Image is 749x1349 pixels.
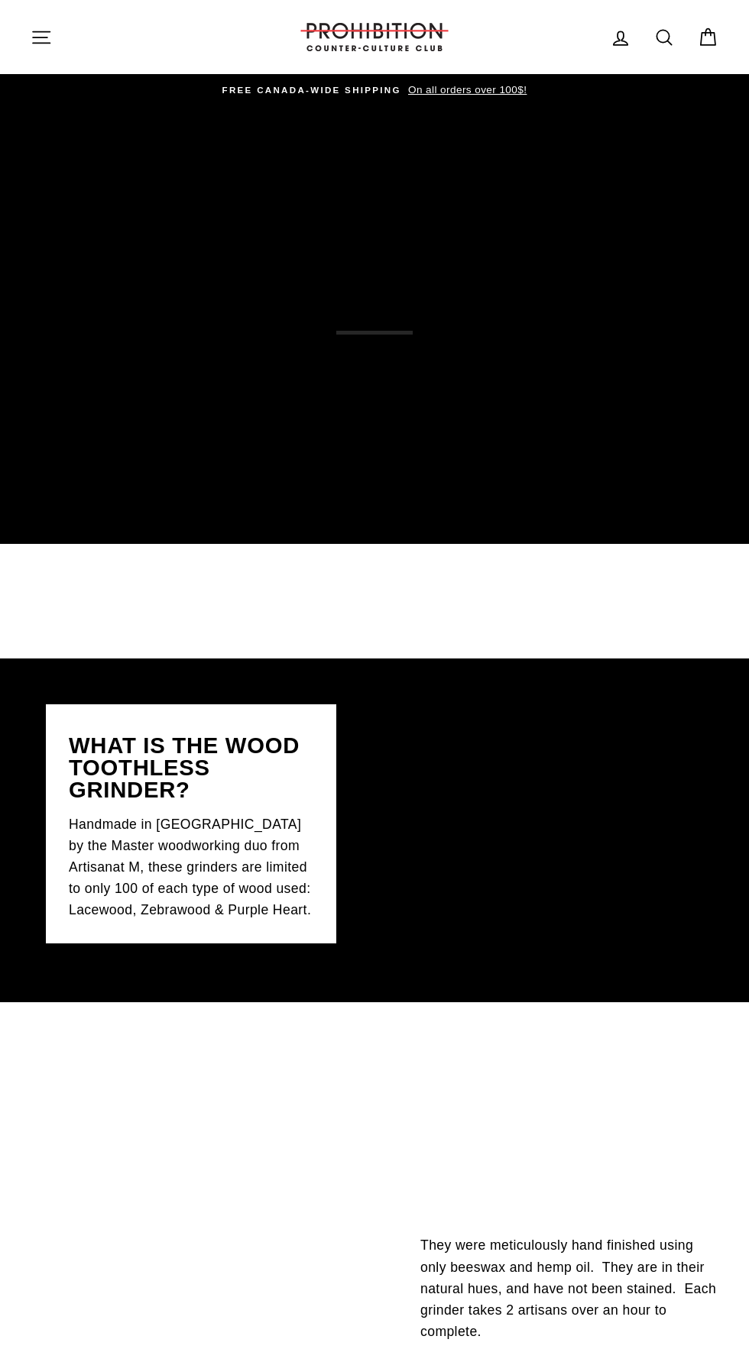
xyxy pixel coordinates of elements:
[420,1234,718,1342] p: They were meticulously hand finished using only beeswax and hemp oil. They are in their natural h...
[69,735,313,802] p: What is the wood toothless grinder?
[222,86,401,95] span: FREE CANADA-WIDE SHIPPING
[298,23,451,51] img: PROHIBITION COUNTER-CULTURE CLUB
[404,84,527,95] span: On all orders over 100$!
[34,82,715,99] a: FREE CANADA-WIDE SHIPPING On all orders over 100$!
[69,814,313,921] p: Handmade in [GEOGRAPHIC_DATA] by the Master woodworking duo from Artisanat M, these grinders are ...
